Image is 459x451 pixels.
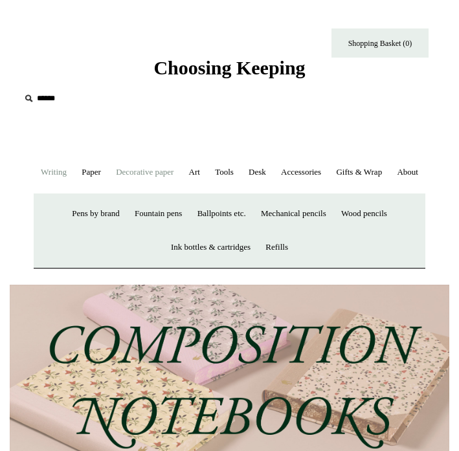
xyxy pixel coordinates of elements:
a: About [390,155,425,190]
a: Accessories [274,155,328,190]
a: Ballpoints etc. [191,197,252,231]
a: Mechanical pencils [254,197,333,231]
span: Choosing Keeping [153,57,305,78]
a: Tools [208,155,240,190]
a: Desk [242,155,273,190]
a: Writing [34,155,73,190]
a: Pens by brand [65,197,126,231]
a: Fountain pens [128,197,188,231]
a: Decorative paper [109,155,180,190]
a: Paper [75,155,107,190]
a: Art [183,155,207,190]
a: Refills [259,230,295,265]
a: Ink bottles & cartridges [164,230,257,265]
a: Shopping Basket (0) [331,28,429,58]
a: Choosing Keeping [153,67,305,76]
a: Gifts & Wrap [330,155,388,190]
a: Wood pencils [335,197,394,231]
